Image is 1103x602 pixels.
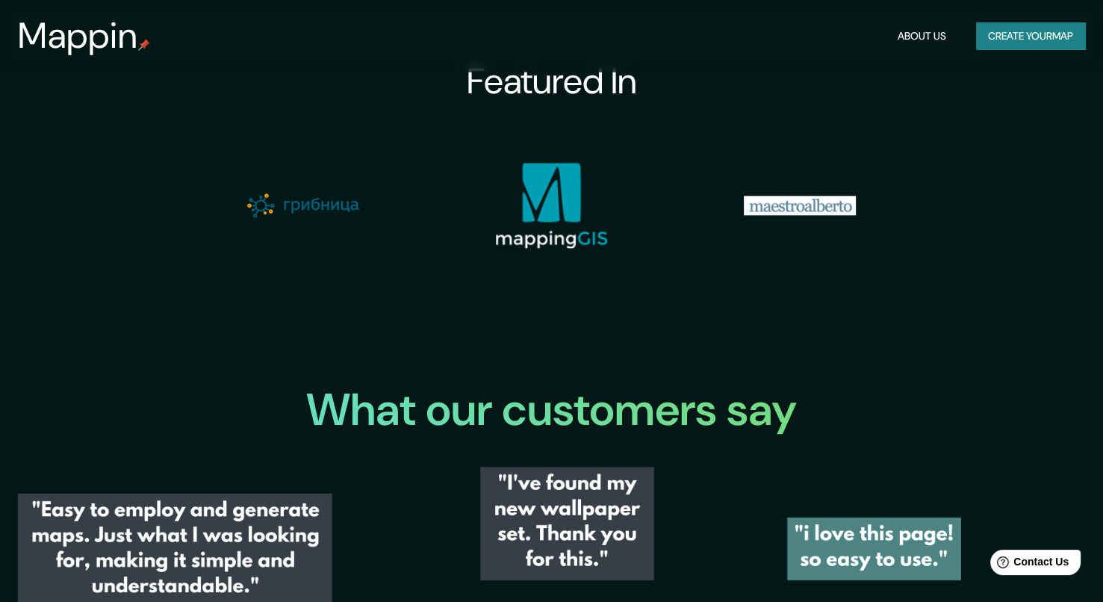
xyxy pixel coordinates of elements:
[970,544,1087,586] iframe: Help widget launcher
[892,22,952,50] button: About Us
[495,162,607,249] img: mappinggis-logo
[466,60,636,102] h3: Featured In
[976,22,1085,50] button: Create yourmap
[18,15,138,57] h3: Mappin
[247,193,359,217] img: gribnica-logo
[138,39,150,51] img: mappin-pin
[744,196,856,215] img: maestroalberto-logo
